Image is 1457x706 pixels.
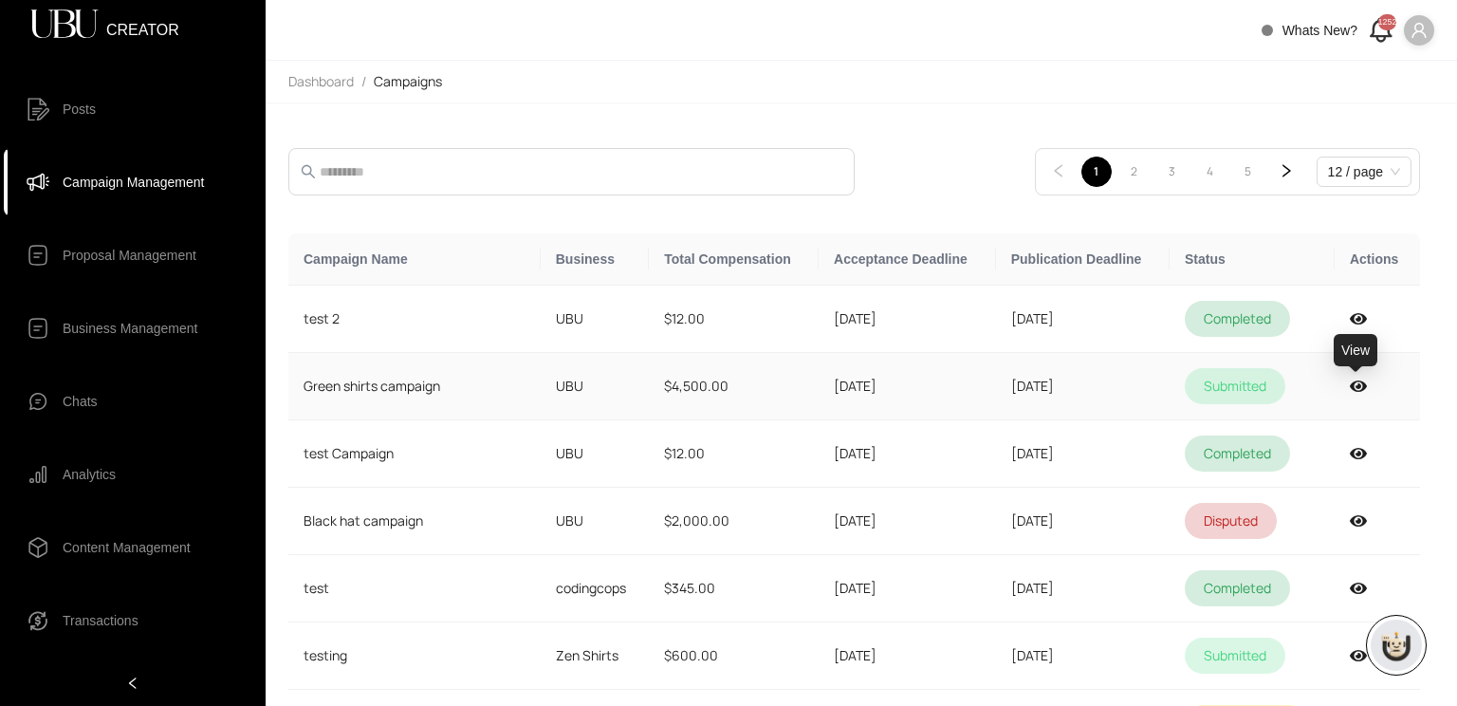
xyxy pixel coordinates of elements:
[288,233,541,286] th: Campaign Name
[541,233,650,286] th: Business
[106,23,179,27] span: CREATOR
[63,602,138,640] span: Transactions
[63,455,116,493] span: Analytics
[63,529,191,567] span: Content Management
[288,72,354,90] span: Dashboard
[649,622,819,690] td: $600.00
[1170,233,1335,286] th: Status
[1081,157,1112,187] li: 1
[1411,22,1428,39] span: user
[819,488,996,555] td: [DATE]
[63,90,96,128] span: Posts
[1185,570,1290,606] div: completed
[1043,157,1074,187] button: left
[649,233,819,286] th: Total Compensation
[1185,368,1285,404] div: submitted
[1158,158,1187,186] a: 3
[1119,157,1150,187] li: 2
[301,164,316,179] span: search
[1157,157,1188,187] li: 3
[996,353,1170,420] td: [DATE]
[541,286,650,353] td: UBU
[996,420,1170,488] td: [DATE]
[1051,163,1066,178] span: left
[1185,503,1277,539] div: disputed
[819,233,996,286] th: Acceptance Deadline
[649,286,819,353] td: $12.00
[996,233,1170,286] th: Publication Deadline
[288,420,541,488] td: test Campaign
[1195,157,1226,187] li: 4
[819,420,996,488] td: [DATE]
[1120,158,1149,186] a: 2
[819,286,996,353] td: [DATE]
[1185,638,1285,674] div: submitted
[288,488,541,555] td: Black hat campaign
[1043,157,1074,187] li: Previous Page
[1185,301,1290,337] div: completed
[996,488,1170,555] td: [DATE]
[541,488,650,555] td: UBU
[1378,14,1396,30] div: 1252
[126,677,139,690] span: left
[288,353,541,420] td: Green shirts campaign
[649,555,819,622] td: $345.00
[1317,157,1411,187] div: Page Size
[63,236,196,274] span: Proposal Management
[288,555,541,622] td: test
[649,488,819,555] td: $2,000.00
[288,622,541,690] td: testing
[819,555,996,622] td: [DATE]
[1328,158,1400,186] span: 12 / page
[649,420,819,488] td: $12.00
[1082,158,1111,186] a: 1
[996,555,1170,622] td: [DATE]
[541,555,650,622] td: codingcops
[819,353,996,420] td: [DATE]
[288,286,541,353] td: test 2
[1234,158,1263,186] a: 5
[649,353,819,420] td: $4,500.00
[1279,163,1294,178] span: right
[1271,157,1301,187] button: right
[63,163,204,201] span: Campaign Management
[1233,157,1263,187] li: 5
[541,622,650,690] td: Zen Shirts
[1335,233,1420,286] th: Actions
[996,622,1170,690] td: [DATE]
[1282,23,1357,38] span: Whats New?
[541,420,650,488] td: UBU
[361,72,366,91] li: /
[541,353,650,420] td: UBU
[1185,436,1290,472] div: completed
[1377,626,1415,664] img: chatboticon-C4A3G2IU.png
[1334,334,1377,366] div: View
[374,72,442,90] span: Campaigns
[996,286,1170,353] td: [DATE]
[819,622,996,690] td: [DATE]
[63,382,98,420] span: Chats
[63,309,197,347] span: Business Management
[1271,157,1301,187] li: Next Page
[1196,158,1225,186] a: 4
